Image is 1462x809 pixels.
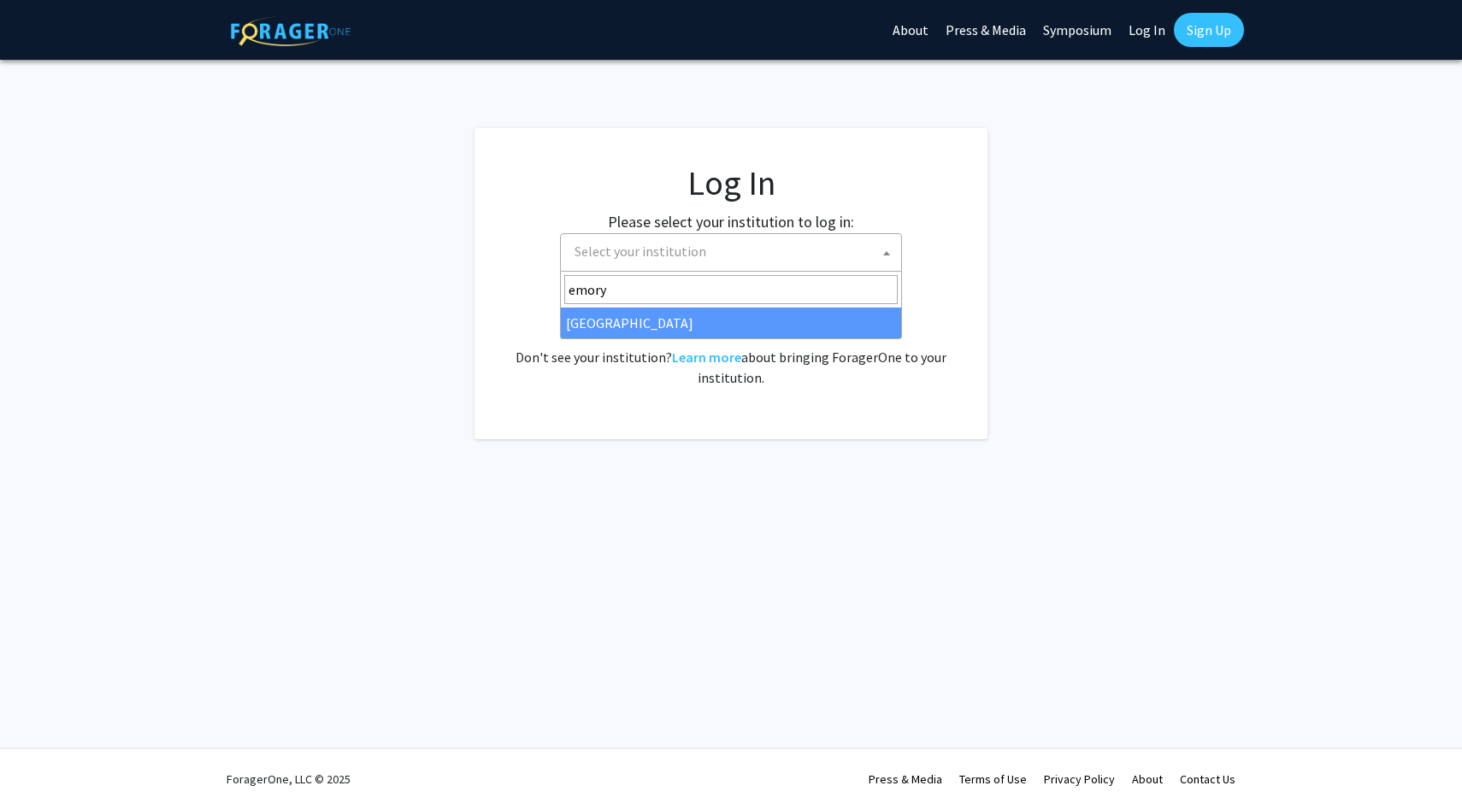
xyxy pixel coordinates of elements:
[231,16,351,46] img: ForagerOne Logo
[575,243,706,260] span: Select your institution
[1174,13,1244,47] a: Sign Up
[608,210,854,233] label: Please select your institution to log in:
[564,275,898,304] input: Search
[560,233,902,272] span: Select your institution
[1180,771,1235,787] a: Contact Us
[509,306,953,388] div: No account? . Don't see your institution? about bringing ForagerOne to your institution.
[672,349,741,366] a: Learn more about bringing ForagerOne to your institution
[1044,771,1115,787] a: Privacy Policy
[959,771,1027,787] a: Terms of Use
[568,234,901,269] span: Select your institution
[869,771,942,787] a: Press & Media
[509,162,953,203] h1: Log In
[227,749,351,809] div: ForagerOne, LLC © 2025
[561,308,901,338] li: [GEOGRAPHIC_DATA]
[13,732,73,796] iframe: Chat
[1132,771,1163,787] a: About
